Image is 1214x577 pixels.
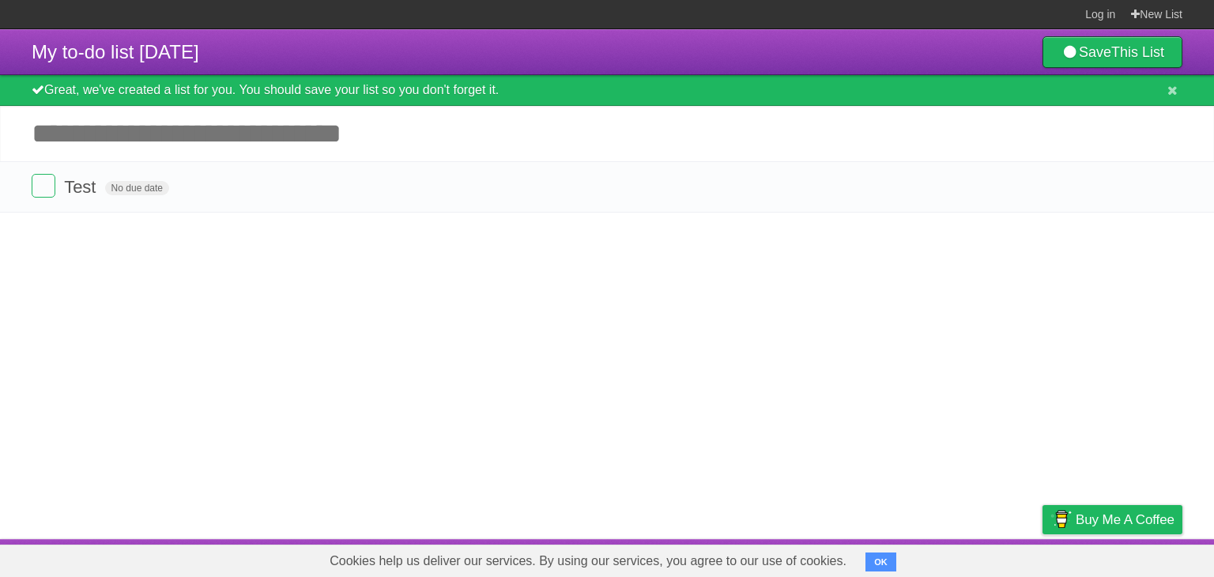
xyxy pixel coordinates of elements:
label: Done [32,174,55,198]
a: Buy me a coffee [1042,505,1182,534]
span: Cookies help us deliver our services. By using our services, you agree to our use of cookies. [314,545,862,577]
span: Test [64,177,100,197]
a: About [832,543,865,573]
span: No due date [105,181,169,195]
a: Suggest a feature [1083,543,1182,573]
span: Buy me a coffee [1076,506,1174,534]
a: Terms [968,543,1003,573]
button: OK [865,552,896,571]
a: Developers [884,543,948,573]
b: This List [1111,44,1164,60]
a: Privacy [1022,543,1063,573]
img: Buy me a coffee [1050,506,1072,533]
span: My to-do list [DATE] [32,41,199,62]
a: SaveThis List [1042,36,1182,68]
